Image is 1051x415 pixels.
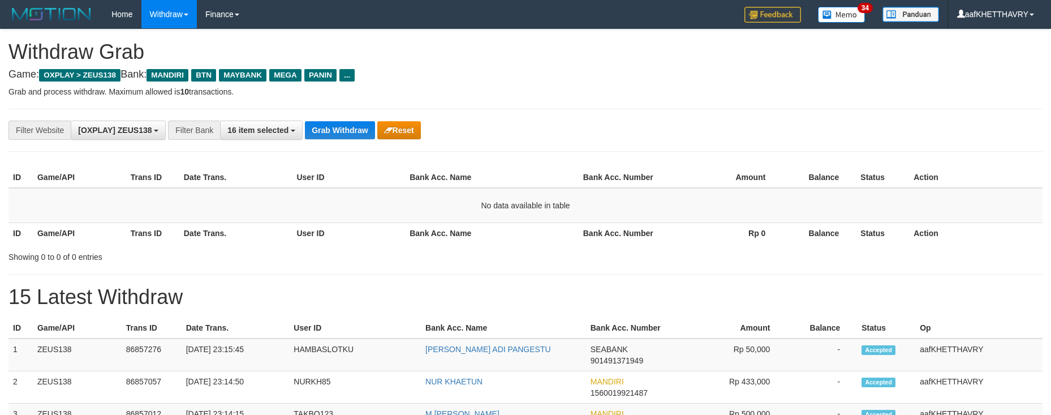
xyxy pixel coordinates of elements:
span: 16 item selected [227,126,288,135]
h1: 15 Latest Withdraw [8,286,1043,309]
button: 16 item selected [220,121,303,140]
th: Date Trans. [182,318,290,339]
th: Rp 0 [672,223,783,243]
th: Trans ID [126,223,179,243]
th: Status [856,223,909,243]
div: Filter Website [8,121,71,140]
span: PANIN [304,69,337,82]
th: Action [909,223,1043,243]
td: No data available in table [8,188,1043,223]
th: Balance [782,223,856,243]
td: 2 [8,371,33,404]
th: Amount [672,167,783,188]
span: Copy 1560019921487 to clipboard [591,388,648,397]
th: Status [856,167,909,188]
th: Bank Acc. Number [579,167,672,188]
td: [DATE] 23:15:45 [182,339,290,371]
button: Reset [377,121,421,139]
th: ID [8,167,33,188]
span: MANDIRI [147,69,188,82]
span: MEGA [269,69,301,82]
span: Copy 901491371949 to clipboard [591,356,643,365]
th: Game/API [33,167,126,188]
span: 34 [858,3,873,13]
span: MAYBANK [219,69,266,82]
th: Bank Acc. Number [586,318,682,339]
span: OXPLAY > ZEUS138 [39,69,120,82]
td: 1 [8,339,33,371]
strong: 10 [180,87,189,96]
span: [OXPLAY] ZEUS138 [78,126,152,135]
span: ... [339,69,355,82]
th: User ID [292,167,405,188]
td: NURKH85 [289,371,421,404]
th: Date Trans. [179,223,292,243]
span: Accepted [862,378,895,387]
th: Game/API [33,223,126,243]
span: SEABANK [591,345,628,354]
td: 86857276 [122,339,182,371]
td: Rp 433,000 [682,371,787,404]
th: User ID [289,318,421,339]
a: NUR KHAETUN [425,377,483,386]
td: [DATE] 23:14:50 [182,371,290,404]
td: ZEUS138 [33,339,122,371]
td: - [787,371,857,404]
p: Grab and process withdraw. Maximum allowed is transactions. [8,86,1043,97]
th: Game/API [33,318,122,339]
img: Feedback.jpg [744,7,801,23]
td: aafKHETTHAVRY [915,371,1043,404]
th: Amount [682,318,787,339]
th: User ID [292,223,405,243]
th: Balance [782,167,856,188]
td: HAMBASLOTKU [289,339,421,371]
h4: Game: Bank: [8,69,1043,80]
th: Trans ID [126,167,179,188]
td: 86857057 [122,371,182,404]
td: aafKHETTHAVRY [915,339,1043,371]
button: [OXPLAY] ZEUS138 [71,121,166,140]
th: Balance [787,318,857,339]
div: Filter Bank [168,121,220,140]
th: Action [909,167,1043,188]
h1: Withdraw Grab [8,41,1043,63]
th: Date Trans. [179,167,292,188]
td: Rp 50,000 [682,339,787,371]
th: Op [915,318,1043,339]
a: [PERSON_NAME] ADI PANGESTU [425,345,550,354]
img: MOTION_logo.png [8,6,94,23]
img: panduan.png [882,7,939,22]
th: Status [857,318,915,339]
div: Showing 0 to 0 of 0 entries [8,247,429,263]
th: ID [8,223,33,243]
th: ID [8,318,33,339]
th: Bank Acc. Name [405,167,579,188]
td: - [787,339,857,371]
span: MANDIRI [591,377,624,386]
th: Trans ID [122,318,182,339]
td: ZEUS138 [33,371,122,404]
span: Accepted [862,345,895,355]
img: Button%20Memo.svg [818,7,865,23]
th: Bank Acc. Name [405,223,579,243]
span: BTN [191,69,216,82]
th: Bank Acc. Name [421,318,586,339]
th: Bank Acc. Number [579,223,672,243]
button: Grab Withdraw [305,121,374,139]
